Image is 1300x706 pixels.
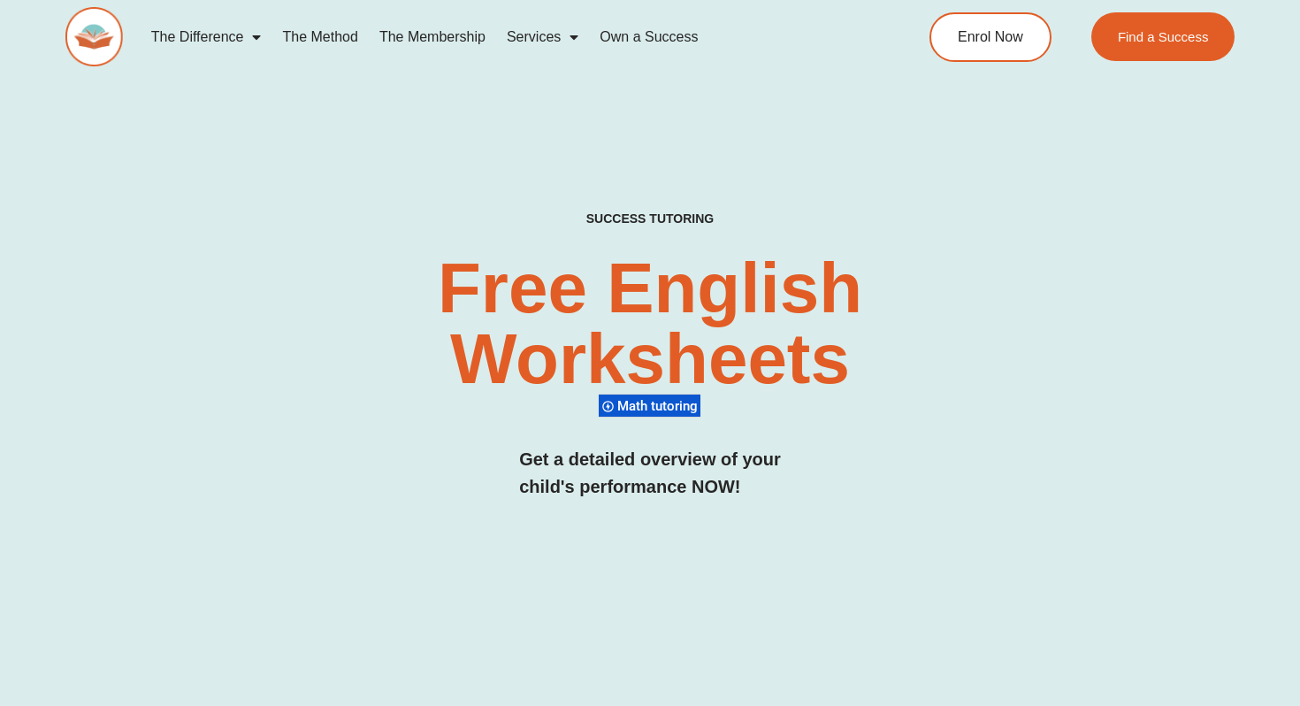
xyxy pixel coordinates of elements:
[271,17,368,58] a: The Method
[958,30,1023,44] span: Enrol Now
[1118,30,1209,43] span: Find a Success
[496,17,589,58] a: Services
[617,398,703,414] span: Math tutoring
[141,17,863,58] nav: Menu
[477,211,823,226] h4: SUCCESS TUTORING​
[141,17,272,58] a: The Difference
[589,17,708,58] a: Own a Success
[264,253,1036,395] h2: Free English Worksheets​
[519,446,781,501] h3: Get a detailed overview of your child's performance NOW!
[369,17,496,58] a: The Membership
[929,12,1051,62] a: Enrol Now
[599,394,700,418] div: Math tutoring
[1091,12,1235,61] a: Find a Success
